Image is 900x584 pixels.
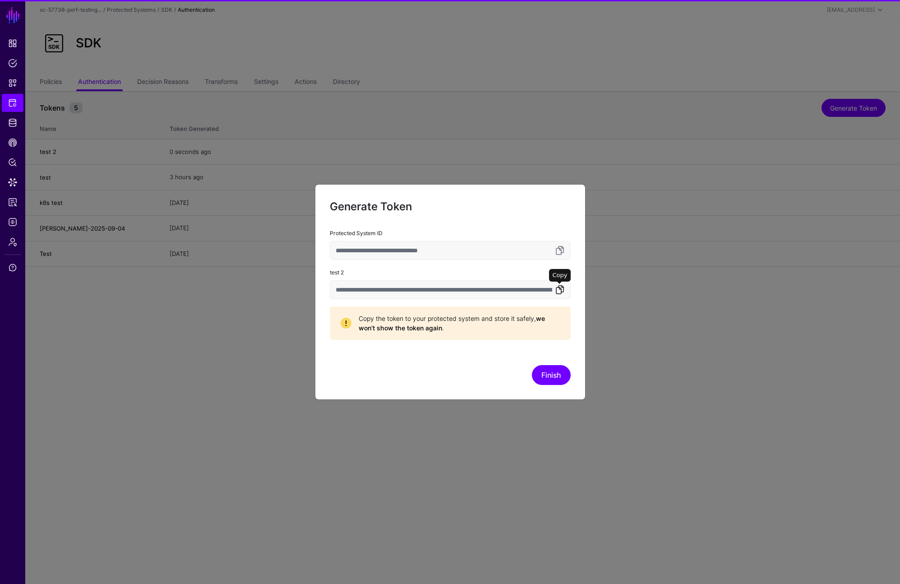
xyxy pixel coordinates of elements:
[359,314,560,333] span: Copy the token to your protected system and store it safely, .
[330,229,383,237] label: Protected System ID
[359,315,545,332] strong: we won’t show the token again
[330,269,344,277] label: test 2
[549,269,571,282] div: Copy
[532,365,571,385] button: Finish
[330,199,571,214] h2: Generate Token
